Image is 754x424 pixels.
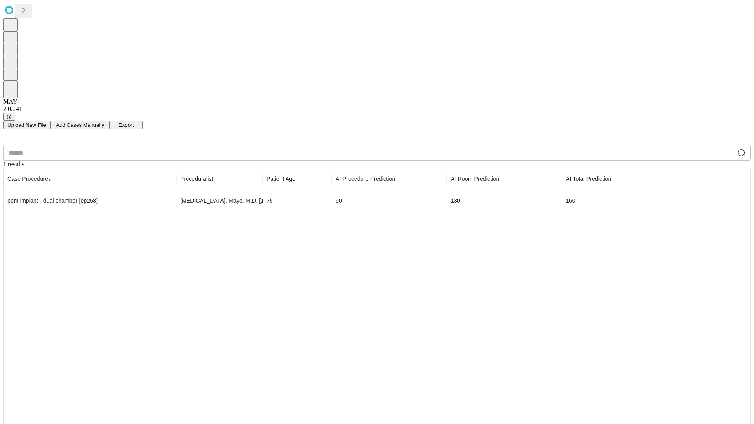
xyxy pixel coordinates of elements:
[566,197,575,204] span: 160
[110,121,143,128] a: Export
[50,121,110,129] button: Add Cases Manually
[119,122,134,128] span: Export
[180,191,259,211] div: [MEDICAL_DATA], Mayo, M.D. [1502690]
[56,122,104,128] span: Add Cases Manually
[451,197,460,204] span: 130
[3,113,15,121] button: @
[336,175,395,183] span: Time-out to extubation/pocket closure
[267,175,295,183] span: Patient Age
[7,122,46,128] span: Upload New File
[267,191,328,211] div: 75
[3,98,751,105] div: MAY
[3,105,751,113] div: 2.0.241
[336,197,342,204] span: 90
[3,121,50,129] button: Upload New File
[7,191,172,211] div: ppm implant - dual chamber [ep258]
[566,175,611,183] span: Includes set-up, patient in-room to patient out-of-room, and clean-up
[110,121,143,129] button: Export
[180,175,213,183] span: Proceduralist
[4,130,18,144] button: kebab-menu
[6,114,12,120] span: @
[3,161,24,167] span: 1 results
[7,175,51,183] span: Scheduled procedures
[451,175,499,183] span: Patient in room to patient out of room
